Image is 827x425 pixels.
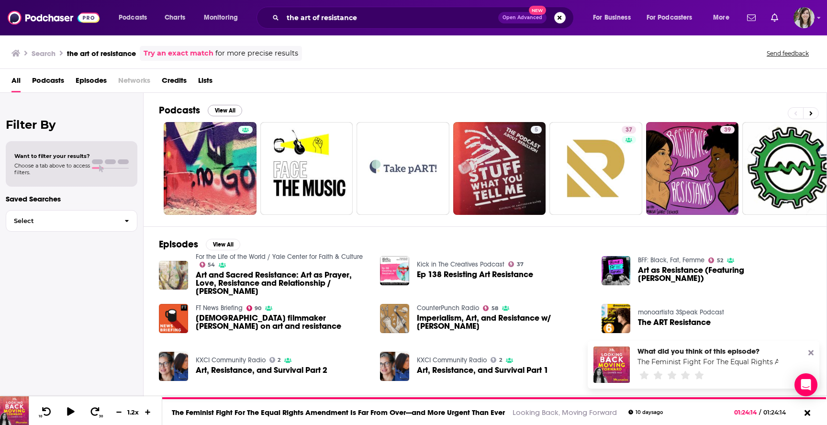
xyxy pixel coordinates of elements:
[159,238,240,250] a: EpisodesView All
[499,358,502,362] span: 2
[208,105,242,116] button: View All
[417,304,479,312] a: CounterPunch Radio
[380,352,409,381] img: Art, Resistance, and Survival Part 1
[602,304,631,333] a: The ART Resistance
[529,6,546,15] span: New
[734,409,759,416] span: 01:24:14
[99,414,103,418] span: 30
[196,304,243,312] a: FT News Briefing
[159,352,188,381] img: Art, Resistance, and Survival Part 2
[76,73,107,92] a: Episodes
[37,406,55,418] button: 10
[67,49,136,58] h3: the art of resistance
[638,266,811,282] a: Art as Resistance (Featuring Anania)
[196,366,327,374] a: Art, Resistance, and Survival Part 2
[112,10,159,25] button: open menu
[6,218,117,224] span: Select
[269,357,281,363] a: 2
[196,356,266,364] a: KXCI Community Radio
[508,261,524,267] a: 37
[767,10,782,26] a: Show notifications dropdown
[638,266,811,282] span: Art as Resistance (Featuring [PERSON_NAME])
[708,257,723,263] a: 52
[513,408,617,417] a: Looking Back, Moving Forward
[628,410,663,415] div: 10 days ago
[586,10,643,25] button: open menu
[6,210,137,232] button: Select
[549,122,642,215] a: 37
[197,10,250,25] button: open menu
[8,9,100,27] img: Podchaser - Follow, Share and Rate Podcasts
[793,7,815,28] img: User Profile
[417,260,504,268] a: Kick in The Creatives Podcast
[380,304,409,333] img: Imperialism, Art, and Resistance w/ Roger Peet
[198,73,212,92] a: Lists
[159,104,242,116] a: PodcastsView All
[144,48,213,59] a: Try an exact match
[647,11,693,24] span: For Podcasters
[637,347,778,356] div: What did you think of this episode?
[196,271,369,295] span: Art and Sacred Resistance: Art as Prayer, Love, Resistance and Relationship / [PERSON_NAME]
[119,11,147,24] span: Podcasts
[531,126,542,134] a: 5
[602,256,631,285] img: Art as Resistance (Featuring Anania)
[278,358,280,362] span: 2
[417,270,533,279] a: Ep 138 Resisting Art Resistance
[206,239,240,250] button: View All
[158,10,191,25] a: Charts
[759,409,761,416] span: /
[706,10,741,25] button: open menu
[761,409,795,416] span: 01:24:14
[196,271,369,295] a: Art and Sacred Resistance: Art as Prayer, Love, Resistance and Relationship / Bruce Herman
[118,73,150,92] span: Networks
[483,305,498,311] a: 58
[417,366,548,374] span: Art, Resistance, and Survival Part 1
[196,314,369,330] a: Ukrainian filmmaker Nadia Parfan on art and resistance
[6,194,137,203] p: Saved Searches
[535,125,538,135] span: 5
[492,306,498,311] span: 58
[794,373,817,396] div: Open Intercom Messenger
[380,256,409,285] img: Ep 138 Resisting Art Resistance
[638,256,704,264] a: BFF: Black, Fat, Femme
[793,7,815,28] span: Logged in as devinandrade
[125,408,142,416] div: 1.2 x
[159,261,188,290] img: Art and Sacred Resistance: Art as Prayer, Love, Resistance and Relationship / Bruce Herman
[32,73,64,92] a: Podcasts
[14,162,90,176] span: Choose a tab above to access filters.
[159,304,188,333] img: Ukrainian filmmaker Nadia Parfan on art and resistance
[196,253,363,261] a: For the Life of the World / Yale Center for Faith & Culture
[159,104,200,116] h2: Podcasts
[204,11,238,24] span: Monitoring
[11,73,21,92] a: All
[517,262,524,267] span: 37
[593,347,630,383] img: The Feminist Fight For The Equal Rights Amendment Is Far From Over—and More Urgent Than Ever
[200,262,215,268] a: 54
[638,318,711,326] a: The ART Resistance
[196,314,369,330] span: [DEMOGRAPHIC_DATA] filmmaker [PERSON_NAME] on art and resistance
[87,406,105,418] button: 30
[6,118,137,132] h2: Filter By
[246,305,262,311] a: 90
[622,126,636,134] a: 37
[215,48,298,59] span: for more precise results
[172,408,505,417] a: The Feminist Fight For The Equal Rights Amendment Is Far From Over—and More Urgent Than Ever
[162,73,187,92] a: Credits
[717,258,723,263] span: 52
[159,238,198,250] h2: Episodes
[713,11,729,24] span: More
